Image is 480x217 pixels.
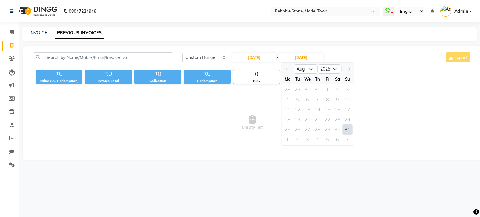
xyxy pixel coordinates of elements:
[33,91,472,154] span: Empty list
[342,134,352,144] div: Sunday, September 7, 2025
[322,74,332,84] div: Fr
[294,64,317,74] select: Select month
[69,2,96,20] b: 08047224946
[342,134,352,144] div: 7
[302,74,312,84] div: We
[282,74,292,84] div: Mo
[312,74,322,84] div: Th
[33,52,173,62] input: Search by Name/Mobile/Email/Invoice No
[302,134,312,144] div: 3
[55,27,104,39] a: PREVIOUS INVOICES
[322,134,332,144] div: Friday, September 5, 2025
[134,78,181,84] div: Collection
[292,134,302,144] div: 2
[332,134,342,144] div: Saturday, September 6, 2025
[312,134,322,144] div: Thursday, September 4, 2025
[342,124,352,134] div: 31
[184,78,231,84] div: Redemption
[322,134,332,144] div: 5
[342,124,352,134] div: Sunday, August 31, 2025
[36,70,82,78] div: ₹0
[332,74,342,84] div: Sa
[332,134,342,144] div: 6
[233,70,280,79] div: 0
[292,134,302,144] div: Tuesday, September 2, 2025
[134,70,181,78] div: ₹0
[232,53,276,62] input: Start Date
[279,53,323,62] input: End Date
[85,78,132,84] div: Invoice Total
[454,8,468,15] span: Admin
[85,70,132,78] div: ₹0
[282,134,292,144] div: Monday, September 1, 2025
[292,74,302,84] div: Tu
[16,2,59,20] img: logo
[346,64,351,74] button: Next month
[184,70,231,78] div: ₹0
[440,6,451,17] img: Admin
[312,134,322,144] div: 4
[282,134,292,144] div: 1
[317,64,341,74] select: Select year
[302,134,312,144] div: Wednesday, September 3, 2025
[29,30,47,36] a: INVOICE
[342,74,352,84] div: Su
[36,78,82,84] div: Value (Ex. Redemption)
[277,54,279,61] span: -
[233,79,280,84] div: Bills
